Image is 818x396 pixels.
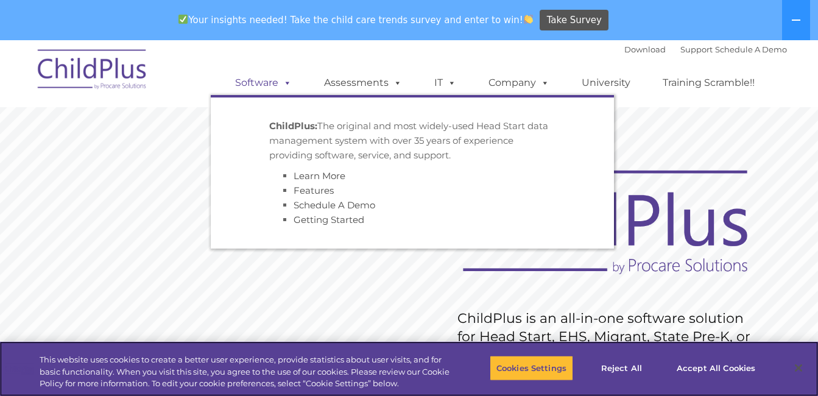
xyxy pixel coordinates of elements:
img: ✅ [178,15,188,24]
font: | [624,44,787,54]
a: Getting Started [294,214,364,225]
span: Your insights needed! Take the child care trends survey and enter to win! [174,8,538,32]
a: Support [680,44,713,54]
button: Reject All [584,355,660,381]
button: Cookies Settings [490,355,573,381]
img: 👏 [524,15,533,24]
button: Close [785,355,812,381]
img: ChildPlus by Procare Solutions [32,41,153,102]
a: Schedule A Demo [715,44,787,54]
button: Accept All Cookies [670,355,762,381]
a: Take Survey [540,10,608,31]
a: University [569,71,643,95]
a: Schedule A Demo [294,199,375,211]
a: IT [422,71,468,95]
a: Software [223,71,304,95]
p: The original and most widely-used Head Start data management system with over 35 years of experie... [269,119,555,163]
a: Learn More [294,170,345,182]
a: Download [624,44,666,54]
span: Take Survey [547,10,602,31]
a: Company [476,71,562,95]
strong: ChildPlus: [269,120,317,132]
div: This website uses cookies to create a better user experience, provide statistics about user visit... [40,354,450,390]
a: Assessments [312,71,414,95]
a: Features [294,185,334,196]
a: Training Scramble!! [651,71,767,95]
